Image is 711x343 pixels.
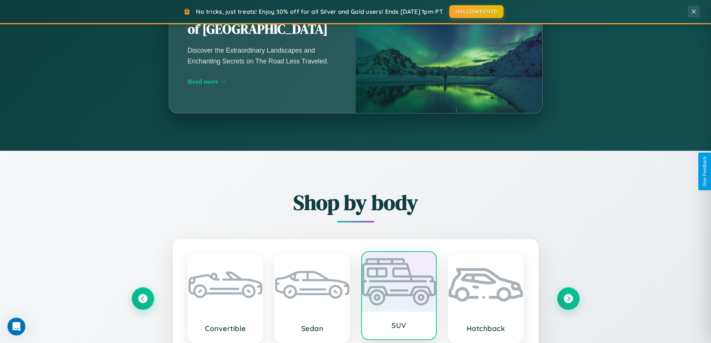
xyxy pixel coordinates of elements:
h3: Convertible [196,324,255,333]
iframe: Intercom live chat [7,318,25,336]
h3: SUV [369,321,429,330]
div: Read more → [188,78,337,85]
h3: Hatchback [456,324,515,333]
div: Give Feedback [702,156,707,187]
h3: Sedan [283,324,342,333]
h2: Shop by body [132,188,580,217]
h2: Unearthing the Mystique of [GEOGRAPHIC_DATA] [188,4,337,38]
span: No tricks, just treats! Enjoy 30% off for all Silver and Gold users! Ends [DATE] 1pm PT. [196,8,444,15]
button: HALLOWEEN30 [449,5,503,18]
p: Discover the Extraordinary Landscapes and Enchanting Secrets on The Road Less Traveled. [188,45,337,66]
